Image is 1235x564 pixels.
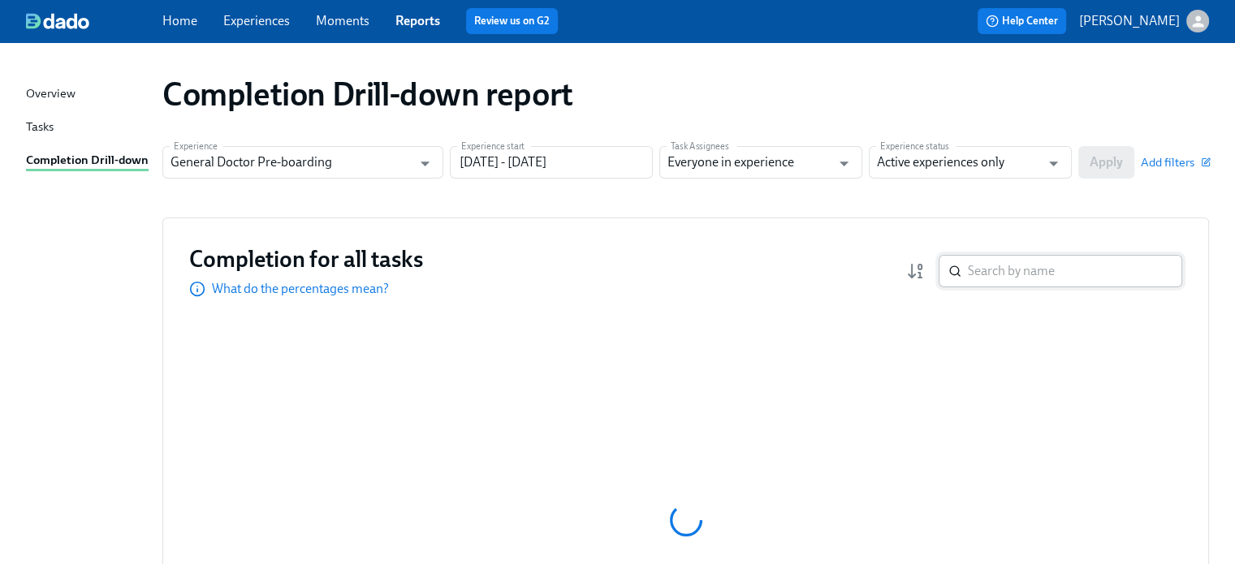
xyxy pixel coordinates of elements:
[26,13,89,29] img: dado
[968,255,1182,287] input: Search by name
[212,280,389,298] p: What do the percentages mean?
[474,13,550,29] a: Review us on G2
[26,118,149,138] a: Tasks
[978,8,1066,34] button: Help Center
[162,75,573,114] h1: Completion Drill-down report
[26,118,54,138] div: Tasks
[395,13,440,28] a: Reports
[1079,10,1209,32] button: [PERSON_NAME]
[223,13,290,28] a: Experiences
[412,151,438,176] button: Open
[316,13,369,28] a: Moments
[26,151,149,171] a: Completion Drill-down
[906,261,926,281] svg: Completion rate (low to high)
[26,13,162,29] a: dado
[466,8,558,34] button: Review us on G2
[1041,151,1066,176] button: Open
[26,84,149,105] a: Overview
[831,151,857,176] button: Open
[1141,154,1209,170] button: Add filters
[162,13,197,28] a: Home
[26,84,76,105] div: Overview
[986,13,1058,29] span: Help Center
[189,244,423,273] h3: Completion for all tasks
[1079,12,1180,30] p: [PERSON_NAME]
